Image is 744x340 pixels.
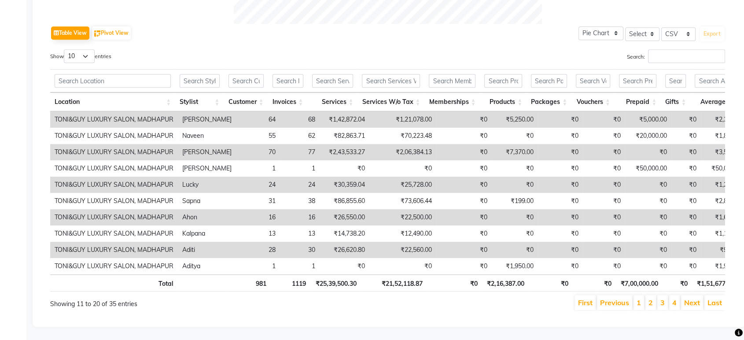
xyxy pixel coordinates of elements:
td: TONI&GUY LUXURY SALON, MADHAPUR [50,160,178,177]
td: ₹0 [671,177,701,193]
a: First [578,298,593,307]
td: 38 [280,193,320,209]
td: 68 [280,111,320,128]
input: Search Invoices [273,74,303,88]
input: Search Memberships [429,74,475,88]
input: Search Stylist [180,74,219,88]
label: Show entries [50,49,111,63]
td: Aditi [178,242,236,258]
th: 1119 [271,274,310,292]
th: ₹1,51,677.00 [692,274,739,292]
button: Export [700,26,724,41]
td: ₹0 [625,209,671,225]
td: ₹0 [538,225,583,242]
td: TONI&GUY LUXURY SALON, MADHAPUR [50,225,178,242]
th: ₹2,16,387.00 [482,274,529,292]
td: TONI&GUY LUXURY SALON, MADHAPUR [50,128,178,144]
td: ₹0 [625,144,671,160]
td: TONI&GUY LUXURY SALON, MADHAPUR [50,144,178,160]
th: ₹21,52,118.87 [361,274,427,292]
td: ₹0 [538,258,583,274]
td: ₹0 [583,242,625,258]
td: ₹0 [538,242,583,258]
th: Memberships: activate to sort column ascending [424,92,480,111]
td: ₹20,000.00 [625,128,671,144]
input: Search Prepaid [619,74,657,88]
input: Search Location [55,74,171,88]
td: ₹199.00 [492,193,538,209]
td: Kalpana [178,225,236,242]
td: ₹26,620.80 [320,242,369,258]
th: ₹0 [427,274,482,292]
td: ₹0 [492,225,538,242]
td: ₹0 [583,111,625,128]
td: ₹70,223.48 [369,128,436,144]
td: Aditya [178,258,236,274]
td: ₹0 [583,144,625,160]
th: ₹0 [573,274,615,292]
td: 1 [236,258,280,274]
th: Gifts: activate to sort column ascending [661,92,690,111]
th: Average: activate to sort column ascending [690,92,737,111]
td: ₹0 [492,160,538,177]
td: ₹25,728.00 [369,177,436,193]
td: ₹0 [436,177,492,193]
th: Services: activate to sort column ascending [308,92,358,111]
td: ₹2,06,384.13 [369,144,436,160]
td: ₹0 [320,160,369,177]
div: Showing 11 to 20 of 35 entries [50,294,324,309]
img: pivot.png [94,30,101,37]
td: 30 [280,242,320,258]
td: ₹22,500.00 [369,209,436,225]
td: ₹0 [369,258,436,274]
td: ₹0 [492,177,538,193]
td: ₹2,43,533.27 [320,144,369,160]
td: ₹0 [436,209,492,225]
td: 55 [236,128,280,144]
td: TONI&GUY LUXURY SALON, MADHAPUR [50,193,178,209]
td: ₹0 [436,193,492,209]
td: ₹30,359.04 [320,177,369,193]
td: ₹0 [671,111,701,128]
td: ₹0 [583,193,625,209]
td: 64 [236,111,280,128]
td: Lucky [178,177,236,193]
input: Search Gifts [665,74,686,88]
td: ₹0 [436,242,492,258]
td: 77 [280,144,320,160]
td: ₹1,21,078.00 [369,111,436,128]
td: ₹0 [583,160,625,177]
td: [PERSON_NAME] [178,111,236,128]
a: Next [684,298,700,307]
td: 1 [236,160,280,177]
td: ₹0 [671,193,701,209]
td: 24 [280,177,320,193]
th: Location: activate to sort column ascending [50,92,175,111]
td: ₹0 [538,111,583,128]
button: Table View [51,26,89,40]
td: ₹12,490.00 [369,225,436,242]
td: ₹0 [583,209,625,225]
th: Products: activate to sort column ascending [480,92,527,111]
th: Prepaid: activate to sort column ascending [615,92,661,111]
input: Search: [648,49,725,63]
td: 1 [280,160,320,177]
td: TONI&GUY LUXURY SALON, MADHAPUR [50,177,178,193]
th: ₹0 [663,274,692,292]
td: ₹7,370.00 [492,144,538,160]
td: ₹0 [436,144,492,160]
td: Naveen [178,128,236,144]
td: 16 [236,209,280,225]
td: 24 [236,177,280,193]
th: ₹25,39,500.30 [310,274,361,292]
td: ₹14,738.20 [320,225,369,242]
td: ₹0 [671,128,701,144]
td: 13 [280,225,320,242]
td: ₹0 [320,258,369,274]
td: TONI&GUY LUXURY SALON, MADHAPUR [50,242,178,258]
td: 70 [236,144,280,160]
td: ₹22,560.00 [369,242,436,258]
td: ₹0 [538,144,583,160]
td: 13 [236,225,280,242]
input: Search Products [484,74,522,88]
